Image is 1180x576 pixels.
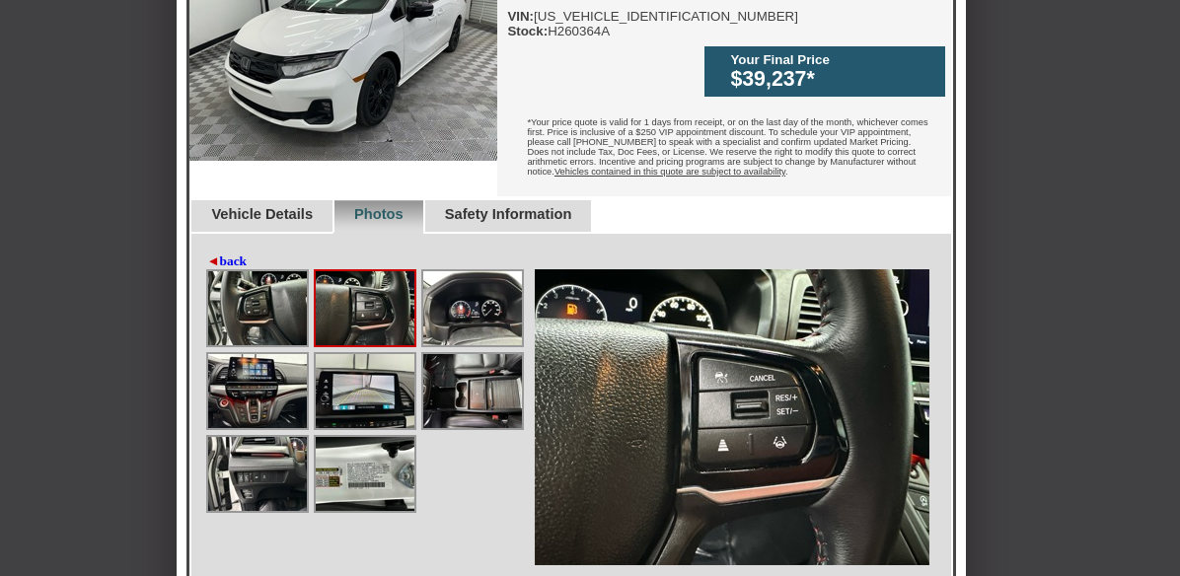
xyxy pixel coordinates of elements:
div: $39,237* [730,67,935,92]
a: Vehicle Details [211,206,313,222]
img: Image.aspx [316,271,414,345]
img: Image.aspx [535,269,929,565]
span: ◄ [206,253,219,268]
a: ◄back [206,253,247,269]
b: Stock: [507,24,548,38]
img: Image.aspx [208,271,307,345]
b: VIN: [507,9,534,24]
img: Image.aspx [208,437,307,511]
img: Image.aspx [316,437,414,511]
img: Image.aspx [316,354,414,428]
a: Photos [354,206,404,222]
img: Image.aspx [208,354,307,428]
a: Safety Information [445,206,572,222]
div: Your Final Price [730,52,935,67]
img: Image.aspx [423,271,522,345]
img: Image.aspx [423,354,522,428]
u: Vehicles contained in this quote are subject to availability [554,167,785,177]
div: *Your price quote is valid for 1 days from receipt, or on the last day of the month, whichever co... [497,103,951,196]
